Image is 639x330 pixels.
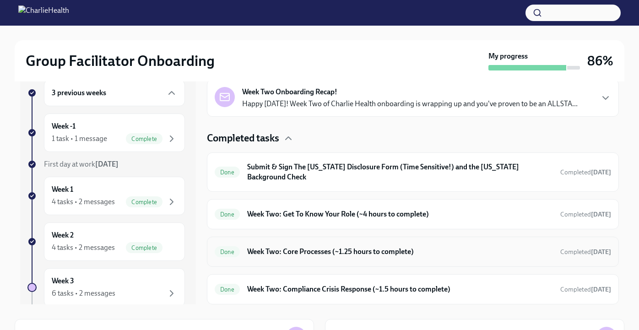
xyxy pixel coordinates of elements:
a: Week 14 tasks • 2 messagesComplete [27,177,185,215]
span: Completed [560,211,611,218]
h6: Week -1 [52,121,76,131]
h6: Submit & Sign The [US_STATE] Disclosure Form (Time Sensitive!) and the [US_STATE] Background Check [247,162,553,182]
h6: Week 2 [52,230,74,240]
img: CharlieHealth [18,5,69,20]
strong: [DATE] [591,168,611,176]
span: Completed [560,248,611,256]
strong: [DATE] [591,248,611,256]
div: 6 tasks • 2 messages [52,288,115,298]
div: 4 tasks • 2 messages [52,197,115,207]
strong: Week Two Onboarding Recap! [242,87,337,97]
a: DoneWeek Two: Get To Know Your Role (~4 hours to complete)Completed[DATE] [215,207,611,222]
span: Done [215,249,240,255]
a: DoneWeek Two: Compliance Crisis Response (~1.5 hours to complete)Completed[DATE] [215,282,611,297]
span: Complete [126,244,162,251]
span: Complete [126,135,162,142]
div: Completed tasks [207,131,619,145]
strong: [DATE] [591,286,611,293]
span: Completed [560,286,611,293]
a: DoneWeek Two: Core Processes (~1.25 hours to complete)Completed[DATE] [215,244,611,259]
h6: Week Two: Get To Know Your Role (~4 hours to complete) [247,209,553,219]
span: Done [215,286,240,293]
a: First day at work[DATE] [27,159,185,169]
strong: [DATE] [95,160,119,168]
span: Done [215,169,240,176]
span: First day at work [44,160,119,168]
a: Week -11 task • 1 messageComplete [27,114,185,152]
h4: Completed tasks [207,131,279,145]
h6: Week Two: Core Processes (~1.25 hours to complete) [247,247,553,257]
span: Completed [560,168,611,176]
a: Week 36 tasks • 2 messages [27,268,185,307]
span: August 30th, 2025 15:16 [560,285,611,294]
span: Done [215,211,240,218]
span: August 29th, 2025 13:53 [560,210,611,219]
h6: Week 1 [52,184,73,195]
p: Happy [DATE]! Week Two of Charlie Health onboarding is wrapping up and you've proven to be an ALL... [242,99,578,109]
h6: Week Two: Compliance Crisis Response (~1.5 hours to complete) [247,284,553,294]
span: August 24th, 2025 11:32 [560,168,611,177]
div: 3 previous weeks [44,80,185,106]
a: DoneSubmit & Sign The [US_STATE] Disclosure Form (Time Sensitive!) and the [US_STATE] Background ... [215,160,611,184]
div: 4 tasks • 2 messages [52,243,115,253]
span: August 27th, 2025 15:05 [560,248,611,256]
a: Week 24 tasks • 2 messagesComplete [27,222,185,261]
h2: Group Facilitator Onboarding [26,52,215,70]
span: Complete [126,199,162,206]
h6: 3 previous weeks [52,88,106,98]
h6: Week 3 [52,276,74,286]
div: 1 task • 1 message [52,134,107,144]
h3: 86% [587,53,613,69]
strong: [DATE] [591,211,611,218]
strong: My progress [488,51,528,61]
